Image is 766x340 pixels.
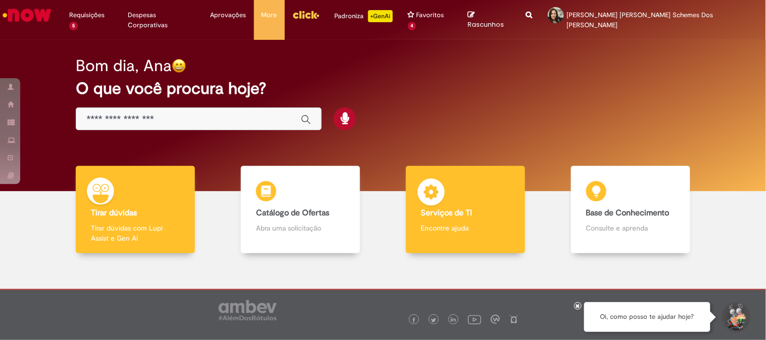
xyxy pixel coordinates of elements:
span: Aprovações [211,10,246,20]
h2: Bom dia, Ana [76,57,172,75]
img: logo_footer_facebook.png [412,318,417,323]
p: Abra uma solicitação [256,223,345,233]
span: More [262,10,277,20]
p: +GenAi [368,10,393,22]
span: Rascunhos [468,20,504,29]
p: Encontre ajuda [421,223,510,233]
span: 4 [408,22,417,30]
button: Iniciar Conversa de Suporte [721,302,751,332]
b: Catálogo de Ofertas [256,208,329,218]
a: Serviços de TI Encontre ajuda [383,166,548,253]
img: logo_footer_ambev_rotulo_gray.png [219,300,277,320]
b: Tirar dúvidas [91,208,137,218]
img: happy-face.png [172,59,186,73]
div: Padroniza [335,10,393,22]
a: Tirar dúvidas Tirar dúvidas com Lupi Assist e Gen Ai [53,166,218,253]
p: Consulte e aprenda [586,223,675,233]
span: Favoritos [417,10,444,20]
img: logo_footer_naosei.png [509,315,519,324]
img: logo_footer_twitter.png [431,318,436,323]
span: 5 [69,22,78,30]
img: logo_footer_workplace.png [491,315,500,324]
span: Requisições [69,10,105,20]
img: ServiceNow [1,5,53,25]
h2: O que você procura hoje? [76,80,690,97]
img: logo_footer_youtube.png [468,313,481,326]
a: Catálogo de Ofertas Abra uma solicitação [218,166,383,253]
b: Serviços de TI [421,208,473,218]
a: Base de Conhecimento Consulte e aprenda [548,166,713,253]
p: Tirar dúvidas com Lupi Assist e Gen Ai [91,223,180,243]
a: Rascunhos [468,11,511,29]
img: click_logo_yellow_360x200.png [292,7,320,22]
span: Despesas Corporativas [128,10,195,30]
div: Oi, como posso te ajudar hoje? [584,302,710,332]
img: logo_footer_linkedin.png [451,317,456,323]
span: [PERSON_NAME] [PERSON_NAME] Schemes Dos [PERSON_NAME] [567,11,713,29]
b: Base de Conhecimento [586,208,670,218]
